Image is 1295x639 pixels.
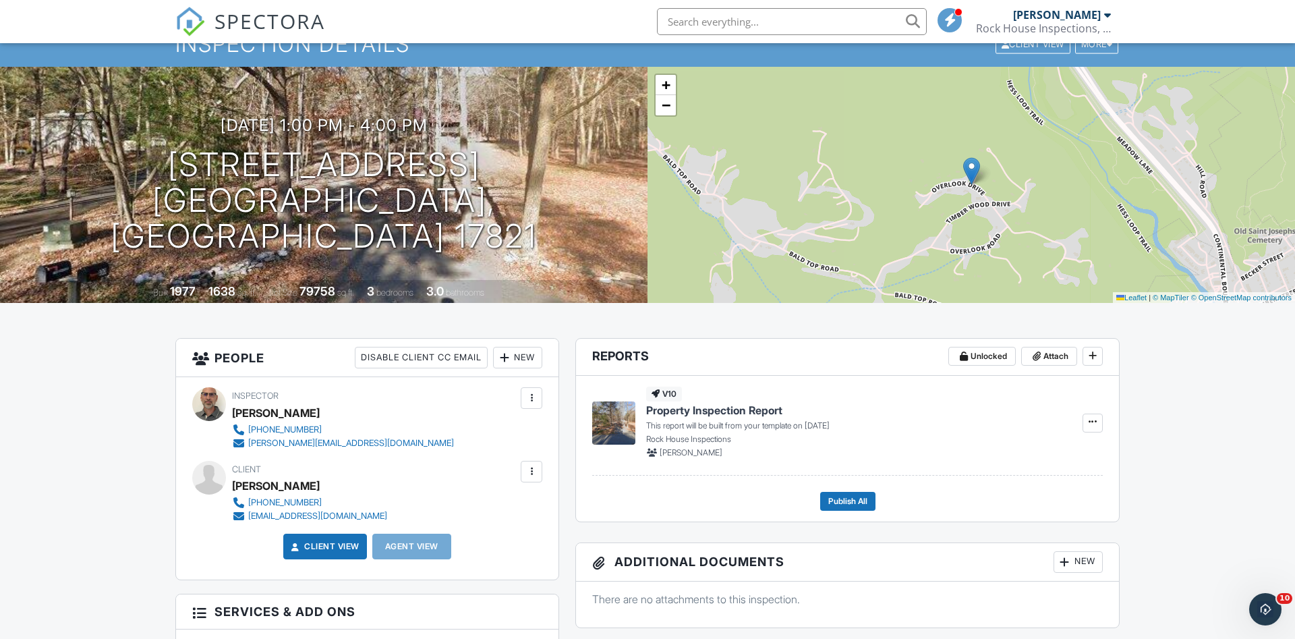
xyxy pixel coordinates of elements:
a: SPECTORA [175,18,325,47]
div: [PHONE_NUMBER] [248,424,322,435]
a: Client View [288,540,359,553]
div: More [1075,35,1119,53]
div: 1977 [170,284,196,298]
div: 3 [367,284,374,298]
span: sq.ft. [337,287,354,298]
div: Disable Client CC Email [355,347,488,368]
div: Rock House Inspections, LLC. [976,22,1111,35]
a: [PHONE_NUMBER] [232,496,387,509]
div: [EMAIL_ADDRESS][DOMAIN_NAME] [248,511,387,522]
iframe: Intercom live chat [1249,593,1282,626]
div: 1638 [208,284,235,298]
h3: [DATE] 1:00 pm - 4:00 pm [221,116,428,134]
a: Client View [994,38,1074,49]
p: There are no attachments to this inspection. [592,592,1103,607]
a: Zoom out [656,95,676,115]
img: The Best Home Inspection Software - Spectora [175,7,205,36]
h3: Services & Add ons [176,594,558,630]
a: [EMAIL_ADDRESS][DOMAIN_NAME] [232,509,387,523]
span: Lot Size [269,287,297,298]
a: © OpenStreetMap contributors [1191,294,1292,302]
div: [PERSON_NAME] [1013,8,1101,22]
div: 79758 [299,284,335,298]
h1: Inspection Details [175,32,1120,56]
a: Zoom in [656,75,676,95]
span: sq. ft. [237,287,256,298]
a: Leaflet [1116,294,1147,302]
span: 10 [1277,593,1292,604]
img: Marker [963,157,980,185]
input: Search everything... [657,8,927,35]
span: Client [232,464,261,474]
a: [PHONE_NUMBER] [232,423,454,437]
h1: [STREET_ADDRESS] [GEOGRAPHIC_DATA], [GEOGRAPHIC_DATA] 17821 [22,147,626,254]
a: © MapTiler [1153,294,1189,302]
div: [PHONE_NUMBER] [248,497,322,508]
h3: People [176,339,558,377]
h3: Additional Documents [576,543,1119,582]
div: 3.0 [426,284,444,298]
span: Built [153,287,168,298]
span: bedrooms [376,287,413,298]
div: New [1054,551,1103,573]
div: [PERSON_NAME] [232,476,320,496]
span: Inspector [232,391,279,401]
span: | [1149,294,1151,302]
div: Client View [996,35,1070,53]
span: bathrooms [446,287,484,298]
div: [PERSON_NAME][EMAIL_ADDRESS][DOMAIN_NAME] [248,438,454,449]
div: New [493,347,542,368]
span: − [662,96,670,113]
span: + [662,76,670,93]
span: SPECTORA [214,7,325,35]
a: [PERSON_NAME][EMAIL_ADDRESS][DOMAIN_NAME] [232,437,454,450]
div: [PERSON_NAME] [232,403,320,423]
